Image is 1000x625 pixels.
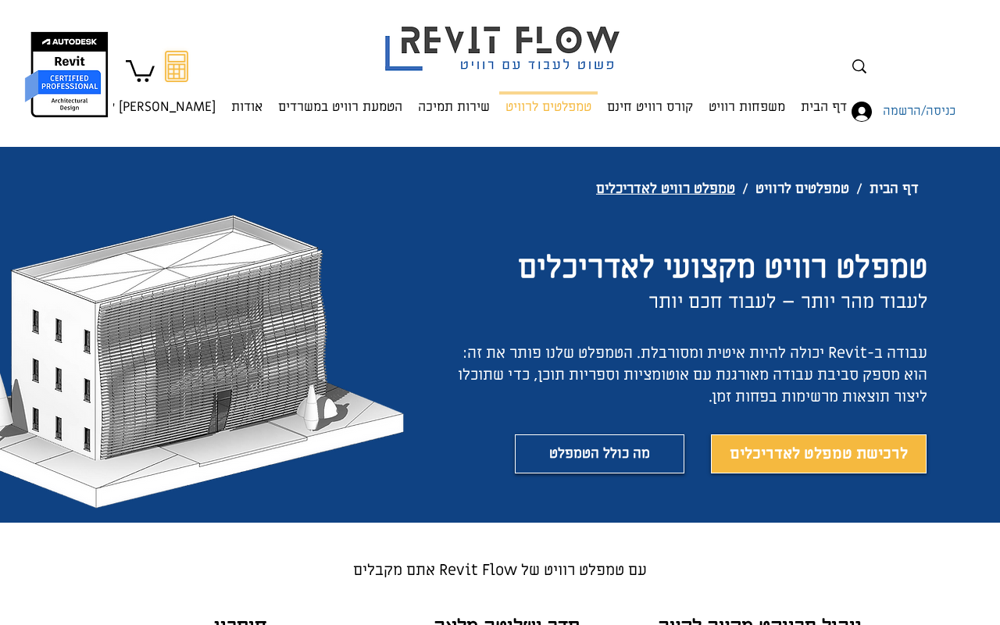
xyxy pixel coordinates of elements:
[743,181,748,196] span: /
[857,181,862,196] span: /
[499,95,598,123] p: טמפלטים לרוויט
[518,247,927,288] span: טמפלט רוויט מקצועי לאדריכלים
[702,92,791,123] p: משפחות רוויט
[862,173,927,203] a: דף הבית
[795,92,853,123] p: דף הבית
[793,91,855,123] a: דף הבית
[272,92,409,123] p: הטמעת רוויט במשרדים
[841,97,911,127] button: כניסה/הרשמה
[165,51,188,82] svg: מחשבון מעבר מאוטוקאד לרוויט
[458,343,927,407] span: עבודה ב-Revit יכולה להיות איטית ומסורבלת. הטמפלט שלנו פותר את זה: הוא מספק סביבת עבודה מאורגנת עם...
[599,91,701,123] a: קורס רוויט חינם
[225,92,269,123] p: אודות
[870,180,919,198] span: דף הבית
[755,180,849,198] span: טמפלטים לרוויט
[588,173,743,203] a: טמפלט רוויט לאדריכלים
[412,92,496,123] p: שירות תמיכה
[730,443,908,465] span: לרכישת טמפלט לאדריכלים
[877,102,961,122] span: כניסה/הרשמה
[270,91,410,123] a: הטמעת רוויט במשרדים
[370,2,640,75] img: Revit flow logo פשוט לעבוד עם רוויט
[113,91,855,123] nav: אתר
[601,92,699,123] p: קורס רוויט חינם
[223,91,270,123] a: אודות
[410,91,498,123] a: שירות תמיכה
[283,559,716,581] p: ​
[596,180,735,198] span: טמפלט רוויט לאדריכלים
[711,434,927,473] a: לרכישת טמפלט לאדריכלים
[515,434,684,473] a: מה כולל הטמפלט
[498,91,599,123] a: טמפלטים לרוויט
[83,91,223,123] a: [PERSON_NAME] קשר
[23,31,110,118] img: autodesk certified professional in revit for architectural design יונתן אלדד
[701,91,793,123] a: משפחות רוויט
[648,289,927,315] span: לעבוד מהר יותר – לעבוד חכם יותר
[748,173,857,203] a: טמפלטים לרוויט
[84,92,222,123] p: [PERSON_NAME] קשר
[549,443,650,466] span: מה כולל הטמפלט
[505,173,927,204] nav: נתיב הניווט (breadcrumbs)
[353,560,647,580] span: עם טמפלט רוויט של Revit Flow אתם מקבלים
